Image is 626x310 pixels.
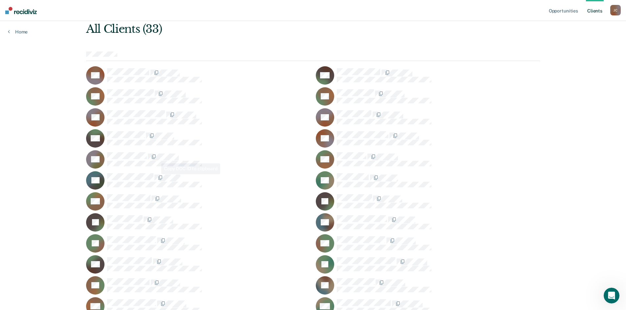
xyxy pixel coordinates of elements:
[86,22,449,36] div: All Clients (33)
[610,5,621,15] div: J C
[604,288,619,303] iframe: Intercom live chat
[5,7,37,14] img: Recidiviz
[8,29,28,35] a: Home
[610,5,621,15] button: JC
